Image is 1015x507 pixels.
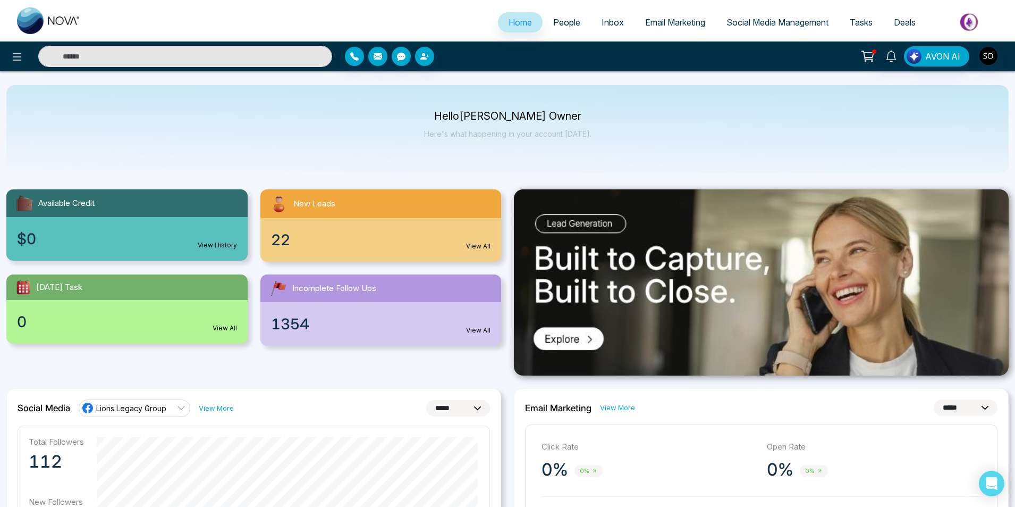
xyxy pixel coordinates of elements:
a: Deals [883,12,926,32]
span: 0 [17,311,27,333]
img: availableCredit.svg [15,194,34,213]
span: Inbox [602,17,624,28]
img: newLeads.svg [269,194,289,214]
p: Click Rate [542,441,756,453]
a: Inbox [591,12,635,32]
img: todayTask.svg [15,279,32,296]
a: View History [198,240,237,250]
p: New Followers [29,497,84,507]
a: View All [466,242,490,251]
span: 0% [574,465,603,477]
a: Home [498,12,543,32]
img: Market-place.gif [932,10,1009,34]
span: $0 [17,228,36,250]
a: Social Media Management [716,12,839,32]
img: Lead Flow [907,49,921,64]
p: Open Rate [767,441,982,453]
h2: Email Marketing [525,403,591,413]
a: Incomplete Follow Ups1354View All [254,275,508,346]
a: View All [213,323,237,333]
h2: Social Media [18,403,70,413]
p: Here's what happening in your account [DATE]. [424,129,591,138]
p: 0% [767,459,793,480]
img: . [514,189,1009,376]
p: Total Followers [29,437,84,447]
span: 0% [800,465,828,477]
span: 22 [271,229,290,251]
a: View All [466,326,490,335]
img: User Avatar [979,47,997,65]
p: Hello [PERSON_NAME] Owner [424,112,591,121]
span: Incomplete Follow Ups [292,282,376,295]
span: Tasks [850,17,873,28]
span: Available Credit [38,197,95,210]
p: 112 [29,451,84,472]
a: People [543,12,591,32]
span: Email Marketing [645,17,705,28]
a: New Leads22View All [254,189,508,262]
a: View More [199,403,234,413]
span: People [553,17,580,28]
a: Email Marketing [635,12,716,32]
button: AVON AI [904,46,969,67]
span: [DATE] Task [36,281,82,294]
span: Home [509,17,532,28]
span: Deals [894,17,916,28]
span: Lions Legacy Group [96,403,166,413]
span: Social Media Management [726,17,828,28]
a: View More [600,403,635,413]
p: 0% [542,459,568,480]
img: followUps.svg [269,279,288,298]
span: AVON AI [925,50,960,63]
div: Open Intercom Messenger [979,471,1004,496]
img: Nova CRM Logo [17,7,81,34]
span: 1354 [271,313,309,335]
span: New Leads [293,198,335,210]
a: Tasks [839,12,883,32]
